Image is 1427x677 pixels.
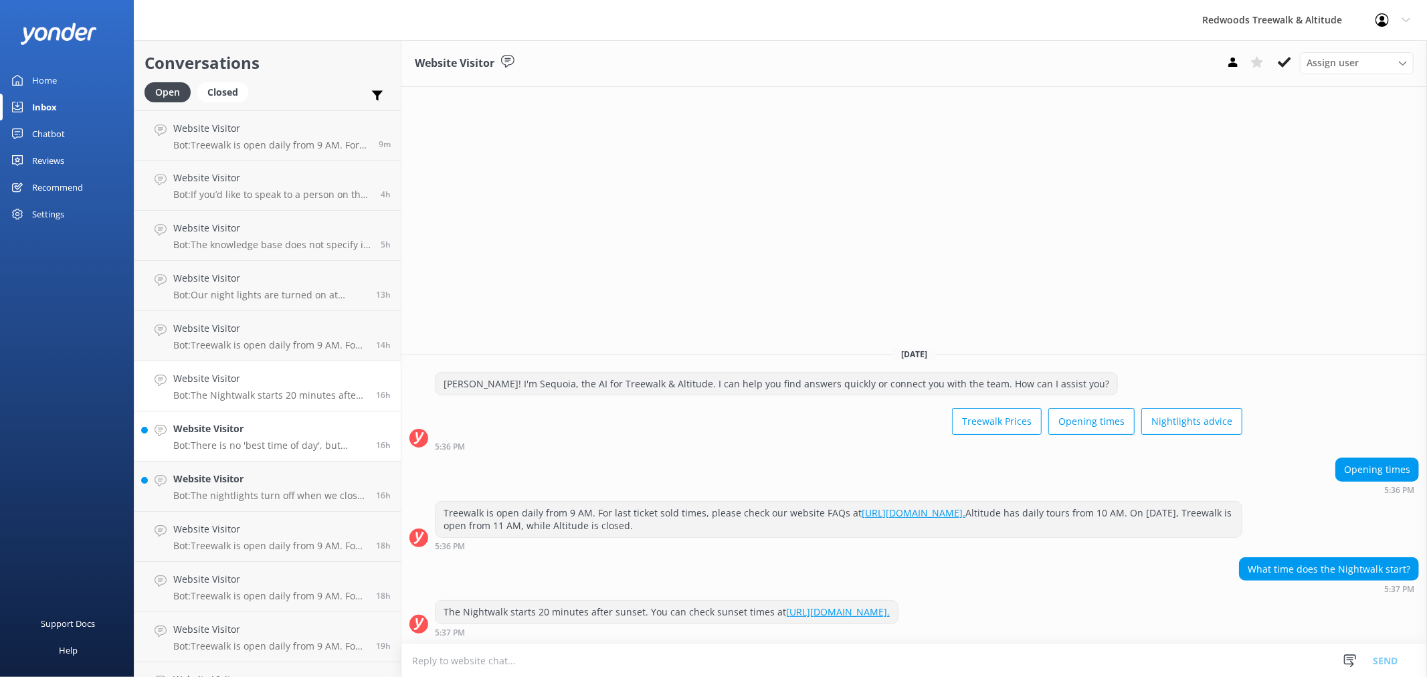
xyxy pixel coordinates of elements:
div: [PERSON_NAME]! I'm Sequoia, the AI for Treewalk & Altitude. I can help you find answers quickly o... [436,373,1117,395]
a: Open [145,84,197,99]
div: Recommend [32,174,83,201]
h4: Website Visitor [173,572,366,587]
strong: 5:36 PM [435,443,465,451]
div: Sep 08 2025 05:36pm (UTC +12:00) Pacific/Auckland [1335,485,1419,494]
a: Website VisitorBot:There is no 'best time of day', but many guests enjoy visiting during the even... [134,411,401,462]
p: Bot: There is no 'best time of day', but many guests enjoy visiting during the evening golden hou... [173,440,366,452]
div: Sep 08 2025 05:37pm (UTC +12:00) Pacific/Auckland [435,627,898,637]
div: Sep 08 2025 05:36pm (UTC +12:00) Pacific/Auckland [435,541,1242,551]
div: Home [32,67,57,94]
a: [URL][DOMAIN_NAME]. [786,605,890,618]
h4: Website Visitor [173,371,366,386]
h4: Website Visitor [173,472,366,486]
div: Support Docs [41,610,96,637]
a: Website VisitorBot:Our night lights are turned on at sunset, and the night walk starts 20 minutes... [134,261,401,311]
a: Website VisitorBot:If you’d like to speak to a person on the Redwoods Treewalk & Altitude team, p... [134,161,401,211]
div: Closed [197,82,248,102]
p: Bot: Treewalk is open daily from 9 AM. For last ticket sold times, please check our website FAQs ... [173,540,366,552]
h3: Website Visitor [415,55,494,72]
div: Reviews [32,147,64,174]
img: yonder-white-logo.png [20,23,97,45]
strong: 5:37 PM [1384,585,1414,593]
p: Bot: The knowledge base does not specify if the first half of November is considered peak time. H... [173,239,371,251]
div: Opening times [1336,458,1418,481]
div: The Nightwalk starts 20 minutes after sunset. You can check sunset times at [436,601,898,623]
p: Bot: Treewalk is open daily from 9 AM. For last ticket sold times, please check our website FAQs ... [173,339,366,351]
p: Bot: Treewalk is open daily from 9 AM. For last ticket sold times, please check our website FAQs ... [173,139,369,151]
h4: Website Visitor [173,221,371,235]
div: Chatbot [32,120,65,147]
a: Website VisitorBot:The knowledge base does not specify if the first half of November is considere... [134,211,401,261]
div: Settings [32,201,64,227]
p: Bot: The Nightwalk starts 20 minutes after sunset. You can check sunset times at [URL][DOMAIN_NAME]. [173,389,366,401]
a: Website VisitorBot:Treewalk is open daily from 9 AM. For last ticket sold times, please check our... [134,512,401,562]
span: Sep 08 2025 07:58pm (UTC +12:00) Pacific/Auckland [376,289,391,300]
h4: Website Visitor [173,321,366,336]
span: Sep 08 2025 07:30pm (UTC +12:00) Pacific/Auckland [376,339,391,351]
div: Sep 08 2025 05:36pm (UTC +12:00) Pacific/Auckland [435,442,1242,451]
button: Treewalk Prices [952,408,1042,435]
div: Inbox [32,94,57,120]
span: Sep 08 2025 03:43pm (UTC +12:00) Pacific/Auckland [376,540,391,551]
span: [DATE] [893,349,935,360]
a: [URL][DOMAIN_NAME]. [862,506,965,519]
span: Sep 09 2025 04:19am (UTC +12:00) Pacific/Auckland [381,239,391,250]
span: Sep 08 2025 02:23pm (UTC +12:00) Pacific/Auckland [376,640,391,652]
div: Open [145,82,191,102]
span: Sep 08 2025 03:40pm (UTC +12:00) Pacific/Auckland [376,590,391,601]
span: Sep 08 2025 05:25pm (UTC +12:00) Pacific/Auckland [376,440,391,451]
p: Bot: Our night lights are turned on at sunset, and the night walk starts 20 minutes thereafter. W... [173,289,366,301]
a: Website VisitorBot:The Nightwalk starts 20 minutes after sunset. You can check sunset times at [U... [134,361,401,411]
a: Closed [197,84,255,99]
span: Assign user [1307,56,1359,70]
button: Nightlights advice [1141,408,1242,435]
a: Website VisitorBot:Treewalk is open daily from 9 AM. For last ticket sold times, please check our... [134,311,401,361]
p: Bot: Treewalk is open daily from 9 AM. For last ticket sold times, please check our website FAQs ... [173,640,366,652]
h4: Website Visitor [173,121,369,136]
strong: 5:36 PM [1384,486,1414,494]
a: Website VisitorBot:Treewalk is open daily from 9 AM. For last ticket sold times, please check our... [134,562,401,612]
span: Sep 09 2025 09:43am (UTC +12:00) Pacific/Auckland [379,138,391,150]
span: Sep 08 2025 05:37pm (UTC +12:00) Pacific/Auckland [376,389,391,401]
h4: Website Visitor [173,522,366,537]
a: Website VisitorBot:Treewalk is open daily from 9 AM. For last ticket sold times, please check our... [134,110,401,161]
div: Help [59,637,78,664]
p: Bot: Treewalk is open daily from 9 AM. For last ticket sold times, please check our website FAQs ... [173,590,366,602]
h2: Conversations [145,50,391,76]
strong: 5:37 PM [435,629,465,637]
div: Treewalk is open daily from 9 AM. For last ticket sold times, please check our website FAQs at Al... [436,502,1242,537]
h4: Website Visitor [173,622,366,637]
h4: Website Visitor [173,421,366,436]
a: Website VisitorBot:The nightlights turn off when we close. You can find our closing hours at [DOM... [134,462,401,512]
div: Sep 08 2025 05:37pm (UTC +12:00) Pacific/Auckland [1239,584,1419,593]
a: Website VisitorBot:Treewalk is open daily from 9 AM. For last ticket sold times, please check our... [134,612,401,662]
strong: 5:36 PM [435,543,465,551]
div: What time does the Nightwalk start? [1240,558,1418,581]
h4: Website Visitor [173,271,366,286]
h4: Website Visitor [173,171,371,185]
p: Bot: If you’d like to speak to a person on the Redwoods Treewalk & Altitude team, please call [PH... [173,189,371,201]
div: Assign User [1300,52,1414,74]
span: Sep 08 2025 05:19pm (UTC +12:00) Pacific/Auckland [376,490,391,501]
p: Bot: The nightlights turn off when we close. You can find our closing hours at [DOMAIN_NAME][URL]. [173,490,366,502]
button: Opening times [1048,408,1135,435]
span: Sep 09 2025 05:00am (UTC +12:00) Pacific/Auckland [381,189,391,200]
